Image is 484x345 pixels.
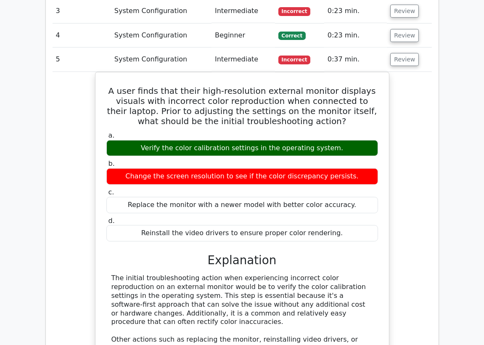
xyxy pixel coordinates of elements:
[106,86,379,126] h5: A user finds that their high-resolution external monitor displays visuals with incorrect color re...
[278,7,311,16] span: Incorrect
[106,225,378,241] div: Reinstall the video drivers to ensure proper color rendering.
[278,32,306,40] span: Correct
[106,197,378,213] div: Replace the monitor with a newer model with better color accuracy.
[108,188,114,196] span: c.
[212,48,275,72] td: Intermediate
[108,217,115,225] span: d.
[106,168,378,185] div: Change the screen resolution to see if the color discrepancy persists.
[278,56,311,64] span: Incorrect
[111,48,212,72] td: System Configuration
[324,48,387,72] td: 0:37 min.
[390,5,419,18] button: Review
[108,131,115,139] span: a.
[390,53,419,66] button: Review
[212,24,275,48] td: Beginner
[108,159,115,167] span: b.
[106,140,378,157] div: Verify the color calibration settings in the operating system.
[111,24,212,48] td: System Configuration
[324,24,387,48] td: 0:23 min.
[53,48,111,72] td: 5
[111,253,373,267] h3: Explanation
[53,24,111,48] td: 4
[390,29,419,42] button: Review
